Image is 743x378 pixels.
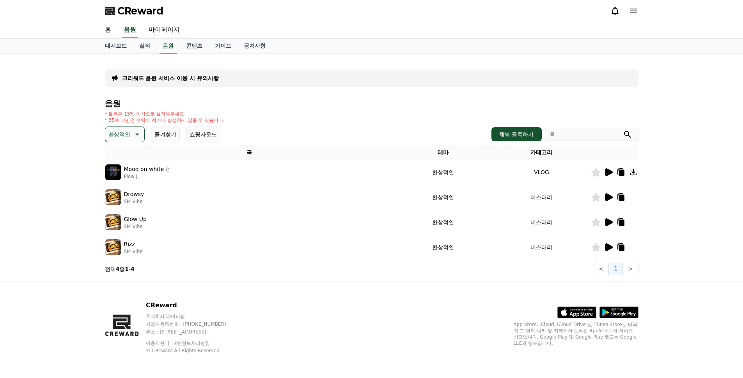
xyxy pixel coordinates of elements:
[105,145,394,160] th: 곡
[108,129,130,140] p: 환상적인
[172,341,210,346] a: 개인정보처리방침
[99,22,117,38] a: 홈
[151,127,180,142] button: 즐겨찾기
[146,341,170,346] a: 이용약관
[142,22,186,38] a: 마이페이지
[209,39,238,53] a: 가이드
[99,39,133,53] a: 대시보드
[122,22,138,38] a: 음원
[623,263,638,275] button: >
[394,160,492,185] td: 환상적인
[105,117,225,123] p: * 35초 미만은 수익이 적거나 발생하지 않을 수 있습니다.
[609,263,623,275] button: 1
[124,215,147,223] p: Glow Up
[146,348,241,354] p: © CReward All Rights Reserved.
[105,99,638,108] h4: 음원
[105,265,135,273] p: 전체 중 -
[238,39,272,53] a: 공지사항
[124,173,171,180] p: Flow J
[117,5,163,17] span: CReward
[491,127,541,141] button: 채널 등록하기
[492,185,590,210] td: 미스터리
[160,39,177,53] a: 음원
[492,145,590,160] th: 카테고리
[186,127,220,142] button: 쇼핑사운드
[105,127,145,142] button: 환상적인
[492,235,590,260] td: 미스터리
[105,164,121,180] img: music
[146,313,241,319] p: 주식회사 와이피랩
[124,223,147,230] p: SM Vibe
[105,111,225,117] p: * 볼륨은 15% 이상으로 설정해주세요.
[131,266,135,272] strong: 4
[394,145,492,160] th: 테마
[105,5,163,17] a: CReward
[394,235,492,260] td: 환상적인
[146,329,241,335] p: 주소 : [STREET_ADDRESS]
[124,190,144,198] p: Drowsy
[594,263,609,275] button: <
[124,240,135,248] p: Rizz
[146,321,241,327] p: 사업자등록번호 : [PHONE_NUMBER]
[105,239,121,255] img: music
[514,321,638,346] p: App Store, iCloud, iCloud Drive 및 iTunes Store는 미국과 그 밖의 나라 및 지역에서 등록된 Apple Inc.의 서비스 상표입니다. Goo...
[105,189,121,205] img: music
[394,210,492,235] td: 환상적인
[146,301,241,310] p: CReward
[492,210,590,235] td: 미스터리
[492,160,590,185] td: VLOG
[124,198,144,205] p: SM Vibe
[180,39,209,53] a: 콘텐츠
[124,248,143,255] p: SM Vibe
[116,266,120,272] strong: 4
[125,266,129,272] strong: 1
[122,74,219,82] a: 크리워드 음원 서비스 이용 시 유의사항
[124,165,164,173] p: Mood on white
[133,39,156,53] a: 실적
[394,185,492,210] td: 환상적인
[105,214,121,230] img: music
